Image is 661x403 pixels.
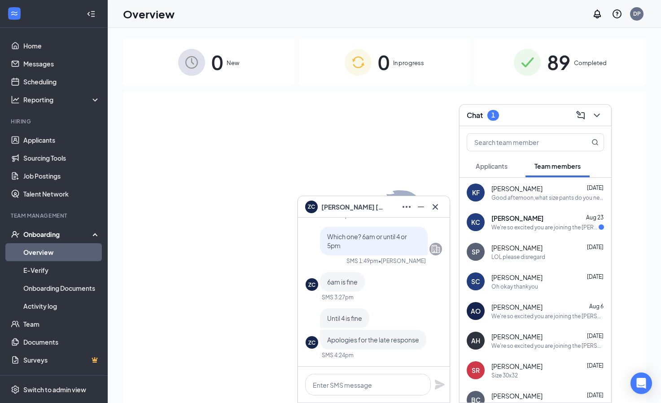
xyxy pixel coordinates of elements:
[587,244,604,250] span: [DATE]
[23,37,100,55] a: Home
[401,201,412,212] svg: Ellipses
[308,281,315,289] div: ZC
[591,110,602,121] svg: ChevronDown
[23,315,100,333] a: Team
[23,95,101,104] div: Reporting
[491,372,518,379] div: Size 30x32
[472,366,480,375] div: SR
[327,232,407,250] span: Which one? 6am or until 4 or 5pm
[399,200,414,214] button: Ellipses
[534,162,581,170] span: Team members
[430,201,441,212] svg: Cross
[23,333,100,351] a: Documents
[227,58,239,67] span: New
[23,55,100,73] a: Messages
[346,257,378,265] div: SMS 1:49pm
[491,273,543,282] span: [PERSON_NAME]
[327,336,419,344] span: Apologies for the late response
[591,139,599,146] svg: MagnifyingGlass
[491,332,543,341] span: [PERSON_NAME]
[491,302,543,311] span: [PERSON_NAME]
[428,200,442,214] button: Cross
[573,108,588,123] button: ComposeMessage
[434,379,445,390] svg: Plane
[11,385,20,394] svg: Settings
[612,9,622,19] svg: QuestionInfo
[87,9,96,18] svg: Collapse
[23,185,100,203] a: Talent Network
[491,253,545,261] div: LOL please disregard
[471,307,481,315] div: AO
[327,278,358,286] span: 6am is fine
[472,188,480,197] div: KF
[467,134,573,151] input: Search team member
[491,362,543,371] span: [PERSON_NAME]
[23,131,100,149] a: Applicants
[586,214,604,221] span: Aug 23
[491,391,543,400] span: [PERSON_NAME]
[414,200,428,214] button: Minimize
[23,297,100,315] a: Activity log
[23,230,92,239] div: Onboarding
[23,261,100,279] a: E-Verify
[416,201,426,212] svg: Minimize
[547,47,570,78] span: 89
[327,314,362,322] span: Until 4 is fine
[587,333,604,339] span: [DATE]
[393,58,424,67] span: In progress
[491,342,604,350] div: We're so excited you are joining the [PERSON_NAME] Drive-Thru Only [DEMOGRAPHIC_DATA]-fil-Ateam !...
[11,95,20,104] svg: Analysis
[589,303,604,310] span: Aug 6
[630,372,652,394] div: Open Intercom Messenger
[476,162,508,170] span: Applicants
[123,6,175,22] h1: Overview
[23,385,86,394] div: Switch to admin view
[467,110,483,120] h3: Chat
[23,73,100,91] a: Scheduling
[378,47,390,78] span: 0
[471,277,480,286] div: SC
[23,243,100,261] a: Overview
[430,244,441,254] svg: Company
[587,362,604,369] span: [DATE]
[471,218,480,227] div: KC
[491,312,604,320] div: We're so excited you are joining the [PERSON_NAME] [DEMOGRAPHIC_DATA]-fil-Ateam ! Do you know any...
[11,212,98,219] div: Team Management
[590,108,604,123] button: ChevronDown
[575,110,586,121] svg: ComposeMessage
[491,184,543,193] span: [PERSON_NAME]
[211,47,223,78] span: 0
[23,167,100,185] a: Job Postings
[587,273,604,280] span: [DATE]
[10,9,19,18] svg: WorkstreamLogo
[587,392,604,399] span: [DATE]
[23,351,100,369] a: SurveysCrown
[23,149,100,167] a: Sourcing Tools
[11,230,20,239] svg: UserCheck
[472,247,480,256] div: SP
[574,58,607,67] span: Completed
[491,214,543,223] span: [PERSON_NAME]
[592,9,603,19] svg: Notifications
[491,283,538,290] div: Oh okay thankyou
[633,10,641,18] div: DP
[491,223,599,231] div: We're so excited you are joining the [PERSON_NAME] [DEMOGRAPHIC_DATA]-fil-Ateam ! Do you know any...
[322,293,354,301] div: SMS 3:27pm
[378,257,426,265] span: • [PERSON_NAME]
[322,351,354,359] div: SMS 4:24pm
[23,279,100,297] a: Onboarding Documents
[491,194,604,201] div: Good afternoon,what size pants do you need? Womens come in 2,4,6,8,10,12, and up etc and petite (...
[471,336,480,345] div: AH
[491,111,495,119] div: 1
[308,339,315,346] div: ZC
[491,243,543,252] span: [PERSON_NAME]
[321,202,384,212] span: [PERSON_NAME] [PERSON_NAME]
[11,118,98,125] div: Hiring
[587,184,604,191] span: [DATE]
